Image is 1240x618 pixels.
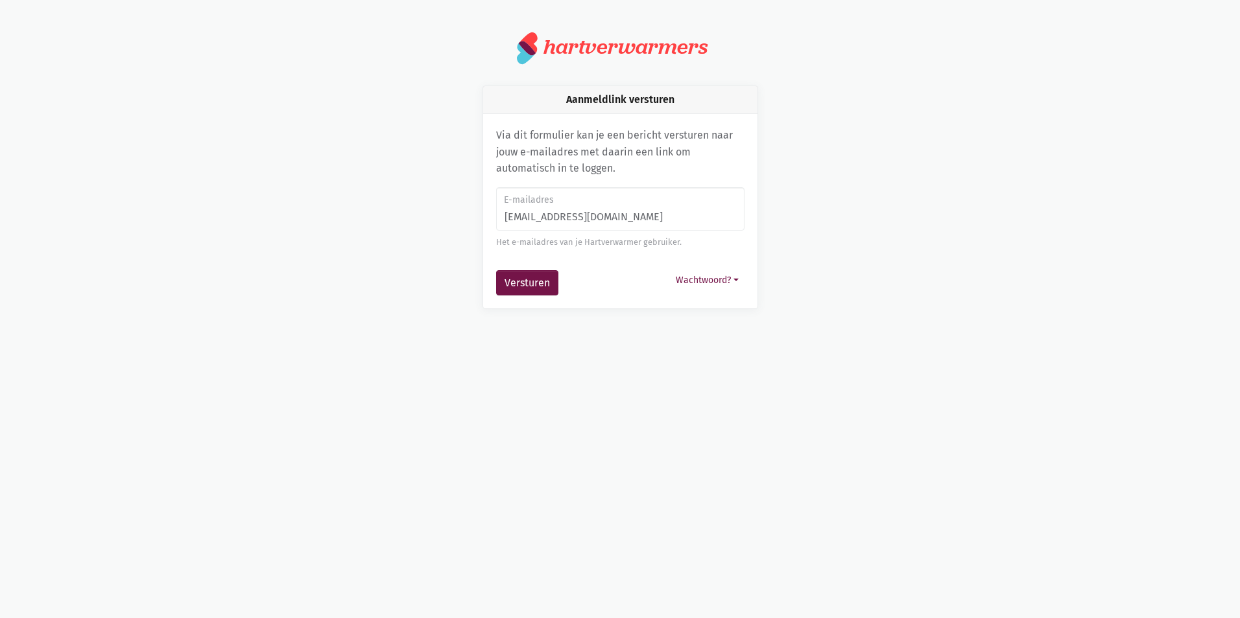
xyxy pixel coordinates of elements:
[496,270,558,296] button: Versturen
[517,31,723,65] a: hartverwarmers
[517,31,538,65] img: logo.svg
[483,86,757,114] div: Aanmeldlink versturen
[496,187,745,296] form: Aanmeldlink versturen
[496,127,745,177] p: Via dit formulier kan je een bericht versturen naar jouw e-mailadres met daarin een link om autom...
[670,270,745,290] button: Wachtwoord?
[543,35,708,59] div: hartverwarmers
[504,193,735,207] label: E-mailadres
[496,236,745,249] div: Het e-mailadres van je Hartverwarmer gebruiker.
